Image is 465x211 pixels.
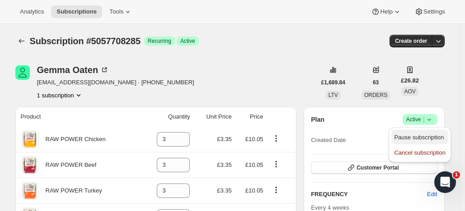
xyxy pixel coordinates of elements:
[245,187,263,194] span: £10.05
[311,115,324,124] h2: Plan
[245,136,263,142] span: £10.05
[391,130,448,144] button: Pause subscription
[180,37,195,45] span: Active
[427,190,437,199] span: Edit
[380,8,392,15] span: Help
[373,79,379,86] span: 63
[21,182,39,200] img: product img
[14,5,49,18] button: Analytics
[453,171,460,179] span: 1
[434,171,456,193] iframe: Intercom live chat
[394,149,445,156] span: Cancel subscription
[311,161,437,174] button: Customer Portal
[391,145,448,160] button: Cancel subscription
[15,35,28,47] button: Subscriptions
[390,35,432,47] button: Create order
[193,107,234,127] th: Unit Price
[394,134,444,141] span: Pause subscription
[409,5,451,18] button: Settings
[364,92,387,98] span: ORDERS
[39,135,106,144] div: RAW POWER Chicken
[404,88,415,95] span: AOV
[15,65,30,80] span: Gemma Oaten
[311,190,427,199] h2: FREQUENCY
[20,8,44,15] span: Analytics
[148,37,171,45] span: Recurring
[329,92,338,98] span: LTV
[423,8,445,15] span: Settings
[269,185,283,195] button: Product actions
[21,156,39,174] img: product img
[217,187,232,194] span: £3.35
[367,76,384,89] button: 63
[217,136,232,142] span: £3.35
[56,8,97,15] span: Subscriptions
[311,204,349,211] span: Every 4 weeks
[245,161,263,168] span: £10.05
[395,37,427,45] span: Create order
[316,76,351,89] button: £1,689.84
[39,186,102,195] div: RAW POWER Turkey
[21,130,39,148] img: product img
[235,107,266,127] th: Price
[422,187,442,202] button: Edit
[366,5,407,18] button: Help
[51,5,102,18] button: Subscriptions
[109,8,123,15] span: Tools
[357,164,399,171] span: Customer Portal
[406,115,434,124] span: Active
[217,161,232,168] span: £3.35
[15,107,141,127] th: Product
[311,136,346,145] span: Created Date
[39,161,97,170] div: RAW POWER Beef
[269,159,283,169] button: Product actions
[104,5,138,18] button: Tools
[37,65,109,74] div: Gemma Oaten
[269,133,283,143] button: Product actions
[401,76,419,85] span: £26.82
[423,116,424,123] span: |
[141,107,193,127] th: Quantity
[37,91,83,100] button: Product actions
[37,78,194,87] span: [EMAIL_ADDRESS][DOMAIN_NAME] · [PHONE_NUMBER]
[321,79,345,86] span: £1,689.84
[30,36,141,46] span: Subscription #5057708285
